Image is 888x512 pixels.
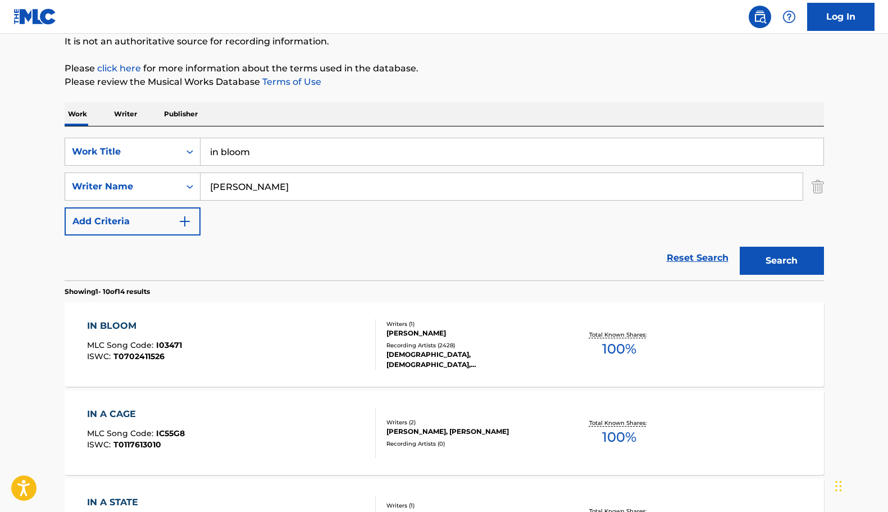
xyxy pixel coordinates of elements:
[602,339,636,359] span: 100 %
[87,496,188,509] div: IN A STATE
[749,6,771,28] a: Public Search
[65,391,824,475] a: IN A CAGEMLC Song Code:IC55G8ISWC:T0117613010Writers (2)[PERSON_NAME], [PERSON_NAME]Recording Art...
[156,340,182,350] span: I03471
[113,439,161,450] span: T0117613010
[260,76,321,87] a: Terms of Use
[807,3,875,31] a: Log In
[386,328,556,338] div: [PERSON_NAME]
[72,180,173,193] div: Writer Name
[661,246,734,270] a: Reset Search
[87,351,113,361] span: ISWC :
[386,427,556,437] div: [PERSON_NAME], [PERSON_NAME]
[72,145,173,158] div: Work Title
[812,173,824,201] img: Delete Criterion
[65,35,824,48] p: It is not an authoritative source for recording information.
[156,428,185,438] span: IC55G8
[386,320,556,328] div: Writers ( 1 )
[778,6,800,28] div: Help
[161,102,201,126] p: Publisher
[835,469,842,503] div: Drag
[65,62,824,75] p: Please for more information about the terms used in the database.
[65,102,90,126] p: Work
[65,287,150,297] p: Showing 1 - 10 of 14 results
[589,330,649,339] p: Total Known Shares:
[65,75,824,89] p: Please review the Musical Works Database
[178,215,192,228] img: 9d2ae6d4665cec9f34b9.svg
[386,350,556,370] div: [DEMOGRAPHIC_DATA], [DEMOGRAPHIC_DATA], [DEMOGRAPHIC_DATA], [DEMOGRAPHIC_DATA], [DEMOGRAPHIC_DATA]
[386,341,556,350] div: Recording Artists ( 2428 )
[386,501,556,510] div: Writers ( 1 )
[87,428,156,438] span: MLC Song Code :
[832,458,888,512] iframe: Chat Widget
[782,10,796,24] img: help
[113,351,165,361] span: T0702411526
[13,8,57,25] img: MLC Logo
[65,207,201,235] button: Add Criteria
[65,302,824,387] a: IN BLOOMMLC Song Code:I03471ISWC:T0702411526Writers (1)[PERSON_NAME]Recording Artists (2428)[DEMO...
[65,138,824,280] form: Search Form
[386,418,556,427] div: Writers ( 2 )
[87,319,182,333] div: IN BLOOM
[87,439,113,450] span: ISWC :
[111,102,140,126] p: Writer
[87,407,185,421] div: IN A CAGE
[602,427,636,447] span: 100 %
[753,10,767,24] img: search
[97,63,141,74] a: click here
[740,247,824,275] button: Search
[589,419,649,427] p: Total Known Shares:
[87,340,156,350] span: MLC Song Code :
[386,439,556,448] div: Recording Artists ( 0 )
